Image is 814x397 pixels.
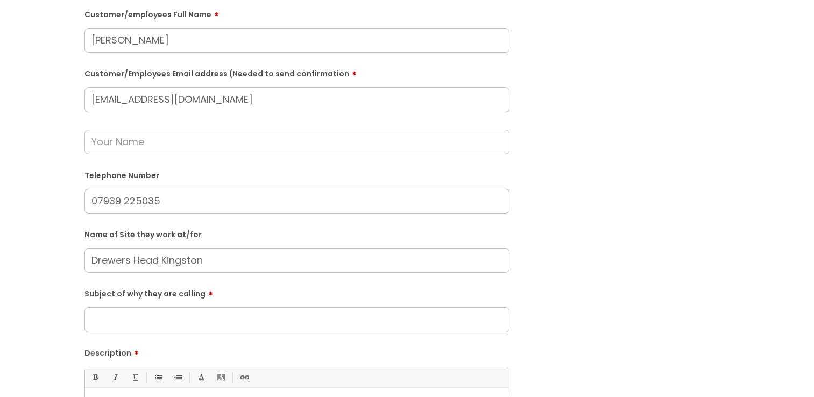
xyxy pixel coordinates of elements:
[237,371,251,384] a: Link
[84,228,509,239] label: Name of Site they work at/for
[84,66,509,79] label: Customer/Employees Email address (Needed to send confirmation
[171,371,185,384] a: 1. Ordered List (Ctrl-Shift-8)
[84,87,509,112] input: Email
[84,130,509,154] input: Your Name
[84,345,509,358] label: Description
[151,371,165,384] a: • Unordered List (Ctrl-Shift-7)
[194,371,208,384] a: Font Color
[84,169,509,180] label: Telephone Number
[214,371,228,384] a: Back Color
[128,371,141,384] a: Underline(Ctrl-U)
[84,6,509,19] label: Customer/employees Full Name
[84,286,509,299] label: Subject of why they are calling
[108,371,122,384] a: Italic (Ctrl-I)
[88,371,102,384] a: Bold (Ctrl-B)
